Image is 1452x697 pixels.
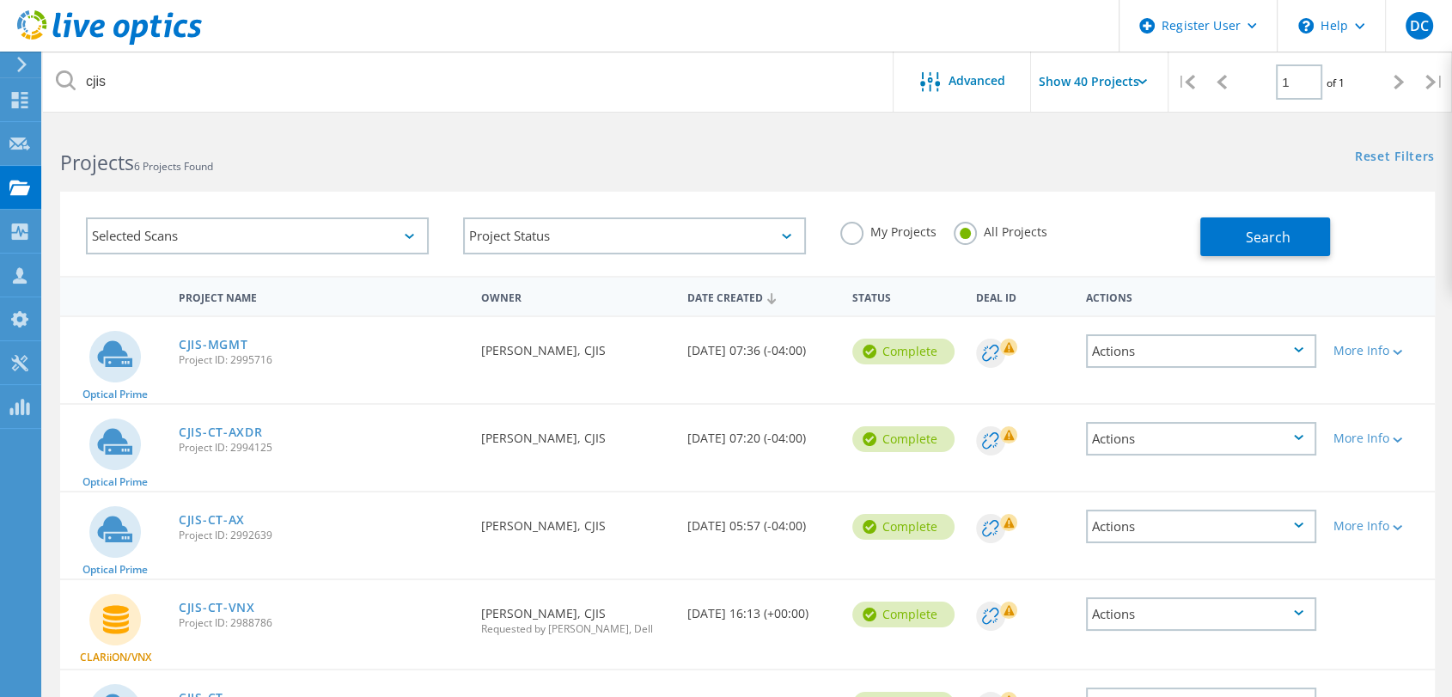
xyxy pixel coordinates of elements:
span: Project ID: 2995716 [179,355,464,365]
div: [DATE] 16:13 (+00:00) [679,580,844,637]
a: CJIS-MGMT [179,339,247,351]
label: My Projects [840,222,936,238]
div: Actions [1086,597,1316,631]
span: Advanced [949,75,1005,87]
div: Actions [1077,280,1325,312]
a: Live Optics Dashboard [17,36,202,48]
b: Projects [60,149,134,176]
span: DC [1409,19,1428,33]
a: CJIS-CT-AX [179,514,245,526]
div: Status [844,280,967,312]
span: Project ID: 2992639 [179,530,464,541]
span: Search [1246,228,1290,247]
div: | [1417,52,1452,113]
span: Optical Prime [82,477,148,487]
label: All Projects [954,222,1047,238]
div: [DATE] 07:36 (-04:00) [679,317,844,374]
div: | [1168,52,1204,113]
div: More Info [1333,432,1426,444]
span: Optical Prime [82,565,148,575]
span: CLARiiON/VNX [80,652,151,663]
input: Search projects by name, owner, ID, company, etc [43,52,894,112]
div: [PERSON_NAME], CJIS [473,405,679,462]
div: More Info [1333,520,1426,532]
a: CJIS-CT-VNX [179,602,255,614]
div: Deal Id [967,280,1077,312]
button: Search [1200,217,1330,256]
div: [PERSON_NAME], CJIS [473,580,679,651]
div: Selected Scans [86,217,429,254]
div: Date Created [679,280,844,313]
div: Complete [852,602,955,627]
div: [DATE] 05:57 (-04:00) [679,492,844,549]
div: Owner [473,280,679,312]
a: Reset Filters [1355,150,1435,165]
span: Optical Prime [82,389,148,400]
div: Complete [852,339,955,364]
span: 6 Projects Found [134,159,213,174]
div: Actions [1086,334,1316,368]
div: More Info [1333,345,1426,357]
span: of 1 [1327,76,1345,90]
div: Actions [1086,422,1316,455]
div: Project Name [170,280,473,312]
span: Project ID: 2988786 [179,618,464,628]
span: Requested by [PERSON_NAME], Dell [481,624,670,634]
div: [DATE] 07:20 (-04:00) [679,405,844,462]
div: Project Status [463,217,806,254]
div: [PERSON_NAME], CJIS [473,492,679,549]
div: [PERSON_NAME], CJIS [473,317,679,374]
span: Project ID: 2994125 [179,443,464,453]
svg: \n [1298,18,1314,34]
div: Complete [852,426,955,452]
a: CJIS-CT-AXDR [179,426,262,438]
div: Actions [1086,510,1316,543]
div: Complete [852,514,955,540]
